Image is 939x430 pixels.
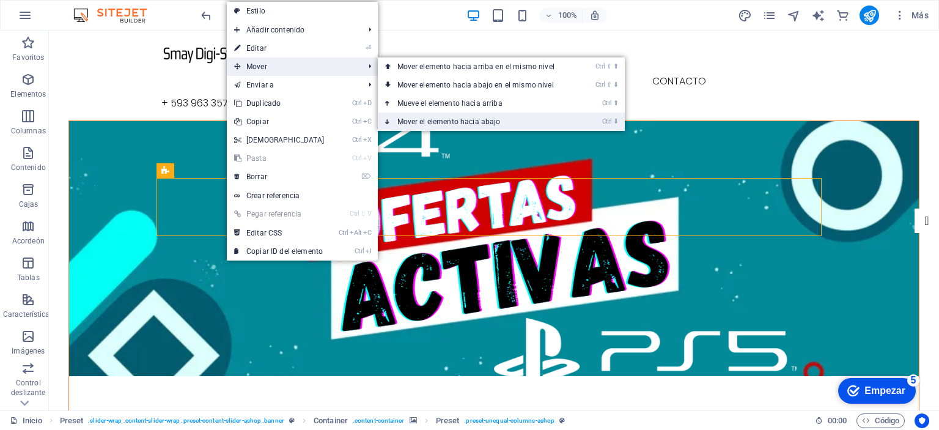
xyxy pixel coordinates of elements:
[361,172,371,180] font: ⌦
[397,99,503,108] font: Mueve el elemento hacia arriba
[378,94,579,113] a: Ctrl⬆Mueve el elemento hacia arriba
[227,131,332,149] a: CtrlX[DEMOGRAPHIC_DATA]
[246,229,282,237] font: Editar CSS
[595,62,605,70] font: Ctrl
[246,7,265,15] font: Estilo
[539,8,583,23] button: 100%
[366,44,371,52] font: ⏎
[353,413,405,428] span: . content-container
[762,9,776,23] i: Páginas (Ctrl+Alt+S)
[23,416,42,425] font: Inicio
[911,10,929,20] font: Más
[762,8,776,23] button: páginas
[352,99,362,107] font: Ctrl
[595,81,605,89] font: Ctrl
[352,117,362,125] font: Ctrl
[738,9,752,23] i: Diseño (Ctrl+Alt+Y)
[860,6,879,25] button: publicar
[606,62,612,70] font: ⇧
[856,413,905,428] button: Código
[602,117,612,125] font: Ctrl
[199,8,213,23] button: deshacer
[367,229,371,237] font: C
[378,76,579,94] a: Ctrl⇧⬇Mover elemento hacia abajo en el mismo nivel
[378,57,579,76] a: Ctrl⇧⬆Mover elemento hacia arriba en el mismo nivel
[227,94,332,113] a: CtrlDDuplicado
[352,136,362,144] font: Ctrl
[246,172,267,181] font: Borrar
[17,273,40,282] font: Tablas
[227,39,332,57] a: ⏎Editar
[227,168,332,186] a: ⌦Borrar
[19,200,39,209] font: Cajas
[224,9,238,23] i: Redo: Move elements (Ctrl+Y, ⌘+Y)
[737,8,752,23] button: diseño
[828,416,847,425] font: 00:00
[10,413,42,428] a: Haga clic para cancelar la selección. Haga doble clic para abrir Páginas.
[246,117,269,126] font: Copiar
[227,205,332,223] a: Ctrl⇧VPegar referencia
[602,99,612,107] font: Ctrl
[246,81,274,89] font: Enviar a
[606,81,612,89] font: ⇧
[355,247,364,255] font: Ctrl
[787,9,801,23] i: Navegador
[223,8,238,23] button: rehacer
[836,9,850,23] i: Comercio
[227,242,332,261] a: CtrlICopiar ID del elemento
[3,6,81,32] div: Empezar Quedan 5 elementos, 0 % completado
[589,10,600,21] i: Al cambiar el tamaño, se ajusta automáticamente el nivel de zoom para adaptarse al dispositivo el...
[354,229,361,237] font: Alt
[289,417,295,424] i: This element is a customizable preset
[227,2,378,20] a: Estilo
[558,10,577,20] font: 100%
[367,99,371,107] font: D
[613,81,619,89] font: ⬇
[835,8,850,23] button: comercio
[786,8,801,23] button: navegador
[875,416,899,425] font: Código
[60,413,84,428] span: Click to select. Double-click to edit
[60,413,565,428] nav: migaja de pan
[367,154,371,162] font: V
[227,149,332,168] a: CtrlVPasta
[378,113,579,131] a: Ctrl⬇Mover el elemento hacia abajo
[815,413,847,428] h6: Tiempo de sesión
[613,117,619,125] font: ⬇
[246,191,300,200] font: Crear referencia
[246,99,281,108] font: Duplicado
[436,413,460,428] span: Click to select. Double-click to edit
[12,53,44,62] font: Favoritos
[227,76,359,94] a: Enviar a
[11,163,46,172] font: Contenido
[613,99,619,107] font: ⬆
[811,8,825,23] button: generador de texto
[10,90,46,98] font: Elementos
[246,62,267,71] font: Mover
[227,113,332,131] a: CtrlCCopiar
[361,210,366,218] font: ⇧
[410,417,417,424] i: This element contains a background
[339,229,348,237] font: Ctrl
[350,210,359,218] font: Ctrl
[246,154,267,163] font: Pasta
[314,413,348,428] span: Click to select. Double-click to edit
[397,117,501,126] font: Mover el elemento hacia abajo
[367,117,371,125] font: C
[227,224,332,242] a: CtrlAltCEditar CSS
[863,9,877,23] i: Publicar
[70,8,162,23] img: Logotipo del editor
[3,310,54,319] font: Características
[367,136,371,144] font: X
[397,62,554,71] font: Mover elemento hacia arriba en el mismo nivel
[246,210,301,218] font: Pegar referencia
[76,3,81,13] font: 5
[352,154,362,162] font: Ctrl
[915,413,929,428] button: Centrados en el usuario
[811,9,825,23] i: Escritor de IA
[11,379,45,397] font: Control deslizante
[246,26,304,34] font: Añadir contenido
[199,9,213,23] i: Undo: Change image (Ctrl+Z)
[246,247,323,256] font: Copiar ID del elemento
[29,13,70,24] font: Empezar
